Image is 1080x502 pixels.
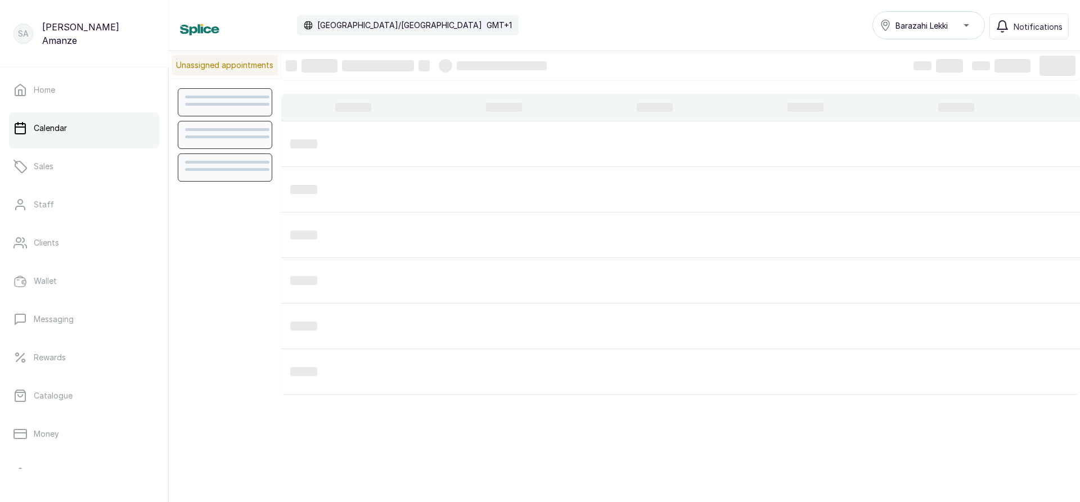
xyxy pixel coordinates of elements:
p: GMT+1 [487,20,512,31]
button: Barazahi Lekki [872,11,985,39]
p: Sales [34,161,53,172]
a: Calendar [9,112,159,144]
span: Barazahi Lekki [895,20,948,31]
p: Settings [34,469,65,480]
a: Rewards [9,342,159,373]
p: Home [34,84,55,96]
a: Settings [9,459,159,490]
a: Catalogue [9,380,159,411]
p: Unassigned appointments [172,55,278,75]
a: Sales [9,151,159,182]
a: Wallet [9,265,159,297]
p: Catalogue [34,390,73,401]
a: Staff [9,189,159,220]
button: Notifications [989,13,1069,39]
p: [GEOGRAPHIC_DATA]/[GEOGRAPHIC_DATA] [317,20,482,31]
p: Clients [34,237,59,248]
a: Money [9,418,159,450]
p: Wallet [34,275,57,287]
p: Rewards [34,352,66,363]
p: [PERSON_NAME] Amanze [42,20,155,47]
p: Money [34,428,59,440]
a: Messaging [9,304,159,335]
a: Clients [9,227,159,259]
p: Staff [34,199,54,210]
p: Messaging [34,314,74,325]
a: Home [9,74,159,106]
p: SA [18,28,29,39]
p: Calendar [34,123,67,134]
span: Notifications [1014,21,1063,33]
